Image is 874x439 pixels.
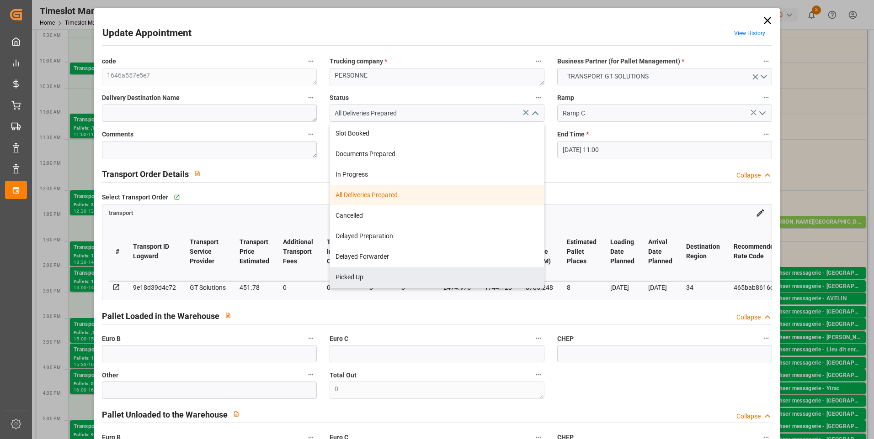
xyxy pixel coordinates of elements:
[102,168,189,180] h2: Transport Order Details
[102,26,192,41] h2: Update Appointment
[305,92,317,104] button: Delivery Destination Name
[557,68,772,85] button: open menu
[533,92,544,104] button: Status
[727,222,784,281] th: Recommended Rate Code
[330,246,544,267] div: Delayed Forwarder
[557,130,589,139] span: End Time
[557,141,772,158] input: DD-MM-YYYY HH:MM
[109,209,133,216] a: transport
[102,371,118,380] span: Other
[189,165,206,182] button: View description
[736,412,761,421] div: Collapse
[557,105,772,122] input: Type to search/select
[330,57,387,66] span: Trucking company
[330,334,348,344] span: Euro C
[305,55,317,67] button: code
[109,222,126,281] th: #
[679,222,727,281] th: Destination Region
[228,405,245,423] button: View description
[760,332,772,344] button: CHEP
[102,408,228,421] h2: Pallet Unloaded to the Warehouse
[560,222,603,281] th: Estimated Pallet Places
[330,205,544,226] div: Cancelled
[528,106,541,120] button: close menu
[610,282,634,293] div: [DATE]
[533,332,544,344] button: Euro C
[102,130,133,139] span: Comments
[102,68,317,85] textarea: 1646a557e5e7
[533,369,544,381] button: Total Out
[736,171,761,180] div: Collapse
[330,185,544,205] div: All Deliveries Prepared
[126,222,183,281] th: Transport ID Logward
[330,382,544,399] textarea: 0
[305,369,317,381] button: Other
[190,282,226,293] div: GT Solutions
[219,307,237,324] button: View description
[760,92,772,104] button: Ramp
[305,128,317,140] button: Comments
[734,30,765,37] a: View History
[557,334,574,344] span: CHEP
[109,209,133,216] span: transport
[330,164,544,185] div: In Progress
[557,57,684,66] span: Business Partner (for Pallet Management)
[330,371,357,380] span: Total Out
[133,282,176,293] div: 9e18d39d4c72
[320,222,362,281] th: Total Insurance Cost
[330,105,544,122] input: Type to search/select
[755,106,769,120] button: open menu
[327,282,356,293] div: 0
[567,282,597,293] div: 8
[330,144,544,164] div: Documents Prepared
[330,267,544,287] div: Picked Up
[102,57,116,66] span: code
[686,282,720,293] div: 34
[533,55,544,67] button: Trucking company *
[603,222,641,281] th: Loading Date Planned
[563,72,653,81] span: TRANSPORT GT SOLUTIONS
[557,93,574,103] span: Ramp
[240,282,269,293] div: 451.78
[734,282,778,293] div: 465bab8616d4
[102,193,168,202] span: Select Transport Order
[330,123,544,144] div: Slot Booked
[276,222,320,281] th: Additional Transport Fees
[102,93,180,103] span: Delivery Destination Name
[330,93,349,103] span: Status
[102,334,121,344] span: Euro B
[330,226,544,246] div: Delayed Preparation
[760,128,772,140] button: End Time *
[760,55,772,67] button: Business Partner (for Pallet Management) *
[305,332,317,344] button: Euro B
[183,222,233,281] th: Transport Service Provider
[641,222,679,281] th: Arrival Date Planned
[283,282,313,293] div: 0
[330,68,544,85] textarea: PERSONNE
[648,282,672,293] div: [DATE]
[736,313,761,322] div: Collapse
[102,310,219,322] h2: Pallet Loaded in the Warehouse
[233,222,276,281] th: Transport Price Estimated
